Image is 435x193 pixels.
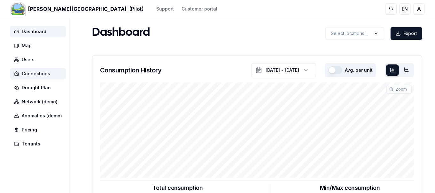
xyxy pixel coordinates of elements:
[182,6,217,12] a: Customer portal
[22,71,50,77] span: Connections
[391,27,422,40] button: Export
[10,54,68,65] a: Users
[331,30,369,37] p: Select locations ...
[22,127,37,133] span: Pricing
[10,1,26,17] img: Morgan's Point Resort Logo
[10,26,68,37] a: Dashboard
[22,28,46,35] span: Dashboard
[10,124,68,136] a: Pricing
[325,27,384,40] button: label
[399,3,411,15] button: EN
[22,99,58,105] span: Network (demo)
[320,183,380,192] h3: Min/Max consumption
[266,67,299,73] div: [DATE] - [DATE]
[22,42,32,49] span: Map
[22,141,40,147] span: Tenants
[92,26,150,39] h1: Dashboard
[10,110,68,122] a: Anomalies (demo)
[10,40,68,51] a: Map
[396,87,407,92] span: Zoom
[129,5,144,13] span: (Pilot)
[402,6,408,12] span: EN
[156,6,174,12] a: Support
[22,85,51,91] span: Drought Plan
[345,68,373,72] label: Avg. per unit
[100,66,162,75] h3: Consumption History
[152,183,203,192] h3: Total consumption
[22,113,62,119] span: Anomalies (demo)
[10,68,68,79] a: Connections
[10,138,68,150] a: Tenants
[10,96,68,108] a: Network (demo)
[28,5,127,13] span: [PERSON_NAME][GEOGRAPHIC_DATA]
[10,82,68,93] a: Drought Plan
[22,56,35,63] span: Users
[10,5,144,13] a: [PERSON_NAME][GEOGRAPHIC_DATA](Pilot)
[251,63,316,77] button: [DATE] - [DATE]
